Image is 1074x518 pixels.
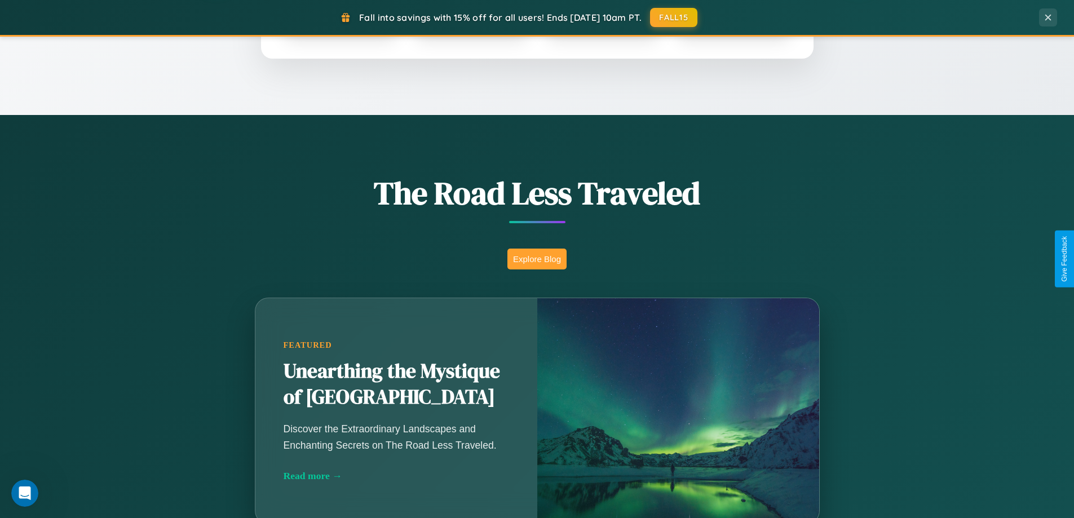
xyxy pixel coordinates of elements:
span: Fall into savings with 15% off for all users! Ends [DATE] 10am PT. [359,12,642,23]
button: FALL15 [650,8,697,27]
h1: The Road Less Traveled [199,171,876,215]
button: Explore Blog [507,249,567,269]
h2: Unearthing the Mystique of [GEOGRAPHIC_DATA] [284,358,509,410]
iframe: Intercom live chat [11,480,38,507]
div: Featured [284,340,509,350]
p: Discover the Extraordinary Landscapes and Enchanting Secrets on The Road Less Traveled. [284,421,509,453]
div: Read more → [284,470,509,482]
div: Give Feedback [1060,236,1068,282]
